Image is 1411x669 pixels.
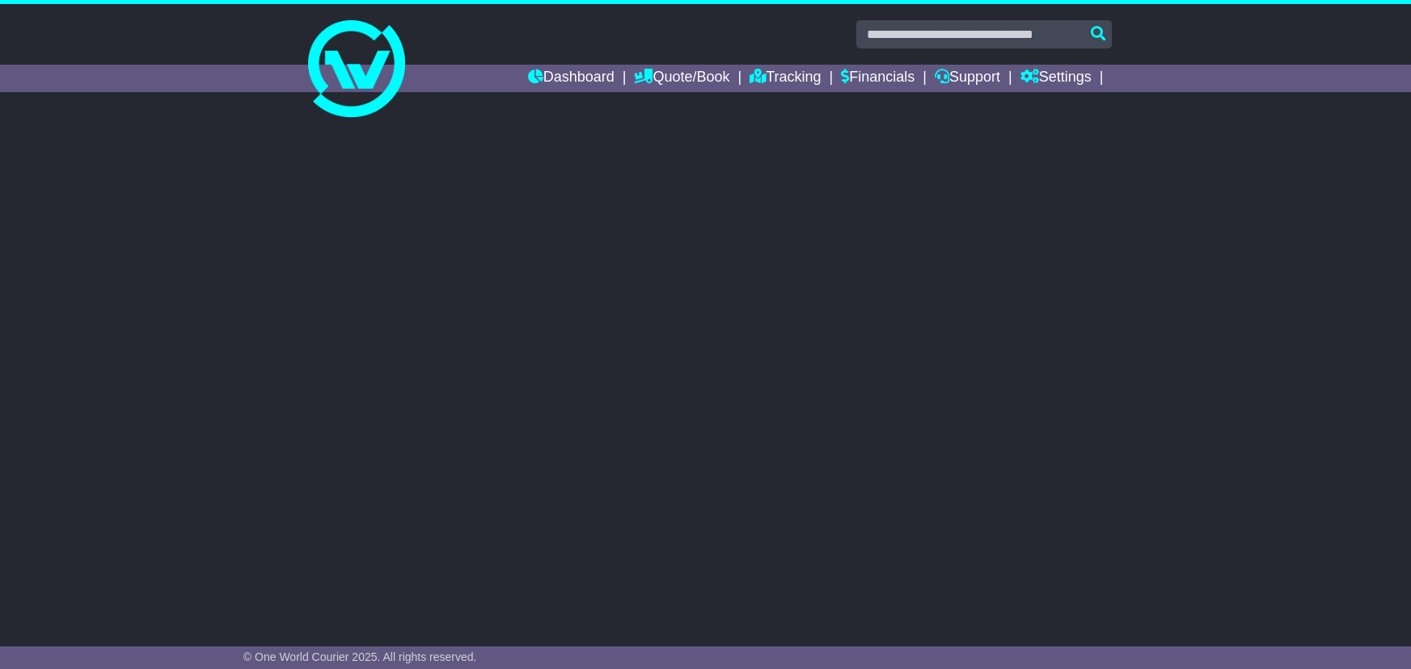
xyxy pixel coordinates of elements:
[528,65,615,92] a: Dashboard
[634,65,729,92] a: Quote/Book
[935,65,1000,92] a: Support
[1020,65,1092,92] a: Settings
[243,650,477,663] span: © One World Courier 2025. All rights reserved.
[750,65,821,92] a: Tracking
[841,65,915,92] a: Financials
